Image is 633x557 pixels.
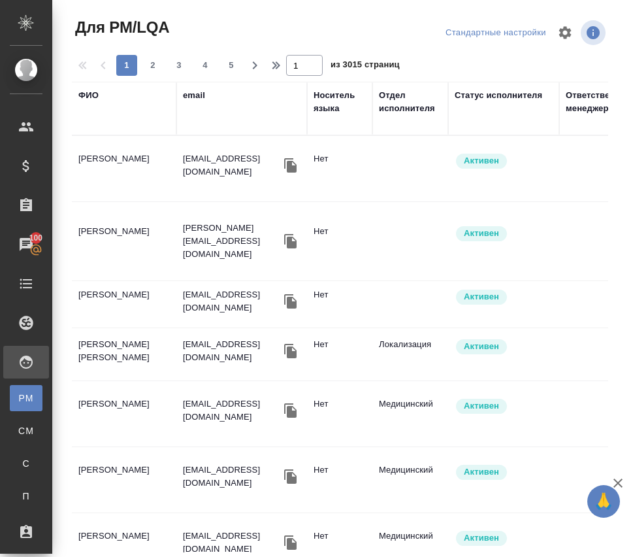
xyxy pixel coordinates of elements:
p: [PERSON_NAME][EMAIL_ADDRESS][DOMAIN_NAME] [183,222,281,261]
a: CM [10,418,42,444]
span: 🙏 [592,488,615,515]
td: [PERSON_NAME] [72,218,176,264]
span: 4 [195,59,216,72]
p: Активен [464,532,499,545]
div: Рядовой исполнитель: назначай с учетом рейтинга [455,530,553,547]
td: Нет [307,282,372,328]
span: Для PM/LQA [72,17,169,38]
p: [EMAIL_ADDRESS][DOMAIN_NAME] [183,397,281,424]
p: Активен [464,290,499,303]
div: Рядовой исполнитель: назначай с учетом рейтинга [455,225,553,243]
div: Ответственный менеджер [566,89,633,115]
button: 5 [221,55,242,76]
div: email [183,89,205,102]
span: 2 [142,59,163,72]
a: 100 [3,228,49,261]
td: Нет [307,331,372,377]
a: С [10,450,42,477]
td: Медицинский [372,391,448,437]
td: Нет [307,146,372,192]
td: Локализация [372,331,448,377]
div: ФИО [78,89,99,102]
button: Скопировать [281,231,300,251]
button: Скопировать [281,341,300,361]
button: 🙏 [587,485,620,518]
span: 100 [22,231,51,245]
span: из 3015 страниц [331,57,400,76]
a: PM [10,385,42,411]
p: Активен [464,154,499,167]
button: Скопировать [281,533,300,552]
button: 2 [142,55,163,76]
span: PM [16,392,36,405]
td: Нет [307,391,372,437]
div: Носитель языка [314,89,366,115]
div: Рядовой исполнитель: назначай с учетом рейтинга [455,464,553,481]
p: [EMAIL_ADDRESS][DOMAIN_NAME] [183,152,281,178]
span: С [16,457,36,470]
div: split button [442,23,549,43]
p: Активен [464,399,499,413]
button: Скопировать [281,156,300,175]
button: 3 [169,55,189,76]
div: Рядовой исполнитель: назначай с учетом рейтинга [455,152,553,170]
td: [PERSON_NAME] [PERSON_NAME] [72,331,176,377]
span: П [16,490,36,503]
div: Отдел исполнителя [379,89,442,115]
button: Скопировать [281,467,300,486]
button: 4 [195,55,216,76]
p: Активен [464,227,499,240]
td: Медицинский [372,457,448,503]
div: Рядовой исполнитель: назначай с учетом рейтинга [455,288,553,306]
button: Скопировать [281,292,300,311]
span: 5 [221,59,242,72]
td: [PERSON_NAME] [72,391,176,437]
p: [EMAIL_ADDRESS][DOMAIN_NAME] [183,464,281,490]
span: Настроить таблицу [549,17,581,48]
p: Активен [464,340,499,353]
td: [PERSON_NAME] [72,282,176,328]
p: [EMAIL_ADDRESS][DOMAIN_NAME] [183,530,281,556]
p: Активен [464,465,499,479]
td: Нет [307,457,372,503]
td: [PERSON_NAME] [72,457,176,503]
div: Статус исполнителя [455,89,542,102]
p: [EMAIL_ADDRESS][DOMAIN_NAME] [183,338,281,364]
div: Рядовой исполнитель: назначай с учетом рейтинга [455,397,553,415]
td: Нет [307,218,372,264]
a: П [10,483,42,509]
span: CM [16,424,36,437]
span: Посмотреть информацию [581,20,608,45]
button: Скопировать [281,401,300,420]
p: [EMAIL_ADDRESS][DOMAIN_NAME] [183,288,281,314]
span: 3 [169,59,189,72]
td: [PERSON_NAME] [72,146,176,192]
div: Рядовой исполнитель: назначай с учетом рейтинга [455,338,553,356]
